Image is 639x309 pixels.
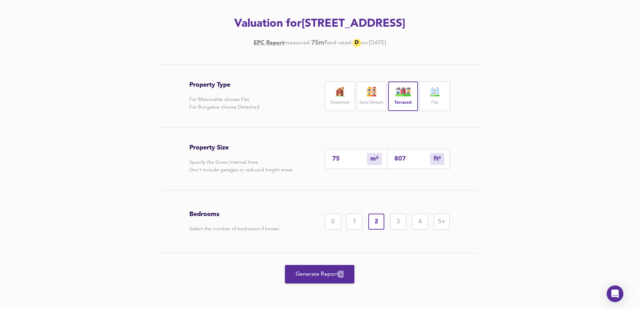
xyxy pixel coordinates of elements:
p: Select the number of bedrooms if known [189,225,279,233]
img: house-icon [331,87,349,96]
h3: Property Size [189,144,293,152]
label: Flat [431,98,438,107]
h3: Bedrooms [189,211,279,218]
div: m² [367,153,382,165]
p: Specify the Gross Internal Area Don't include garages or reduced height areas [189,158,293,174]
div: 1 [346,214,362,230]
div: measured [285,39,310,47]
div: Terraced [388,81,418,111]
label: Terraced [394,98,412,107]
img: house-icon [363,87,380,96]
label: Detached [330,98,349,107]
h3: Property Type [189,81,260,89]
div: 0 [325,214,341,230]
span: Generate Report [292,269,347,279]
div: Semi-Detach [357,81,386,111]
h2: Valuation for [STREET_ADDRESS] [123,16,516,32]
div: Open Intercom Messenger [607,285,623,302]
div: m² [430,153,444,165]
a: EPC Report [254,39,285,47]
input: Enter sqm [332,155,367,163]
div: 2 [368,214,384,230]
div: [DATE] [254,39,386,47]
div: 3 [390,214,406,230]
button: Generate Report [285,265,354,283]
img: house-icon [394,87,412,96]
input: Sqft [394,155,430,163]
label: Semi-Detach [359,98,384,107]
div: Flat [420,81,450,111]
div: D [353,39,361,47]
div: 4 [412,214,428,230]
p: For Maisonette choose Flat For Bungalow choose Detached [189,96,260,111]
div: and rated [327,39,351,47]
div: on [361,39,368,47]
div: Detached [325,81,355,111]
div: 5+ [434,214,450,230]
b: 75 m² [311,39,327,47]
img: flat-icon [426,87,443,96]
